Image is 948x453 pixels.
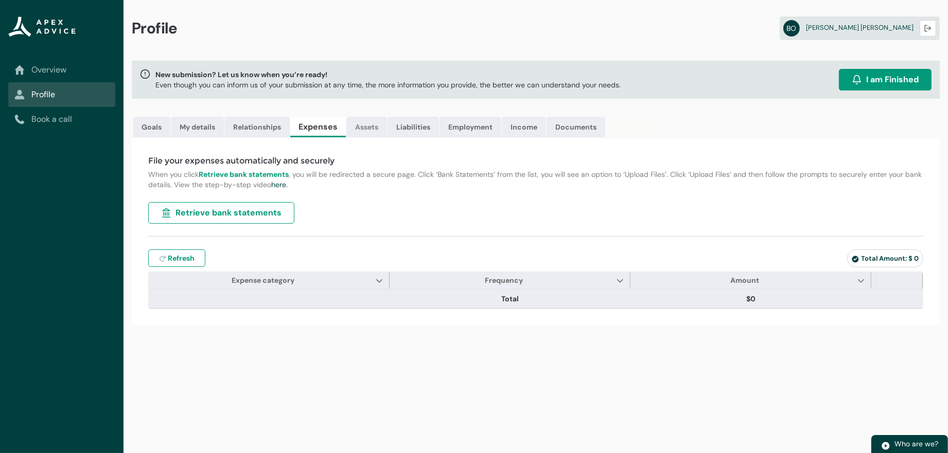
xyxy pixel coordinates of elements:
[14,113,109,125] a: Book a call
[852,75,862,85] img: alarm.svg
[148,202,294,224] button: Retrieve bank statements
[847,249,923,267] lightning-badge: Total Amount
[224,117,290,137] a: Relationships
[881,441,890,450] img: play.svg
[866,74,919,86] span: I am Finished
[155,80,621,90] p: Even though you can inform us of your submission at any time, the more information you provide, t...
[547,117,605,137] a: Documents
[8,16,76,37] img: Apex Advice Group
[920,20,936,37] button: Logout
[168,253,195,263] span: Refresh
[290,117,346,137] a: Expenses
[175,207,282,219] span: Retrieve bank statements
[8,58,115,132] nav: Sub page
[14,64,109,76] a: Overview
[440,117,501,137] a: Employment
[502,117,546,137] a: Income
[894,439,938,448] span: Who are we?
[148,169,923,190] p: When you click , you will be redirected a secure page. Click ‘Bank Statements’ from the list, you...
[839,69,932,90] button: I am Finished
[155,69,621,80] span: New submission? Let us know when you’re ready!
[746,294,756,303] lightning-formatted-number: $0
[806,23,914,32] span: [PERSON_NAME] [PERSON_NAME]
[783,20,800,37] abbr: BO
[171,117,224,137] a: My details
[148,249,205,267] button: Refresh
[14,88,109,101] a: Profile
[780,16,940,40] a: BO[PERSON_NAME] [PERSON_NAME]
[346,117,387,137] a: Assets
[199,170,289,179] strong: Retrieve bank statements
[148,155,923,167] h4: File your expenses automatically and securely
[852,254,919,263] span: Total Amount: $ 0
[133,117,170,137] a: Goals
[161,208,171,218] img: landmark.svg
[132,19,178,38] span: Profile
[501,294,519,303] lightning-base-formatted-text: Total
[271,180,288,189] a: here.
[388,117,439,137] a: Liabilities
